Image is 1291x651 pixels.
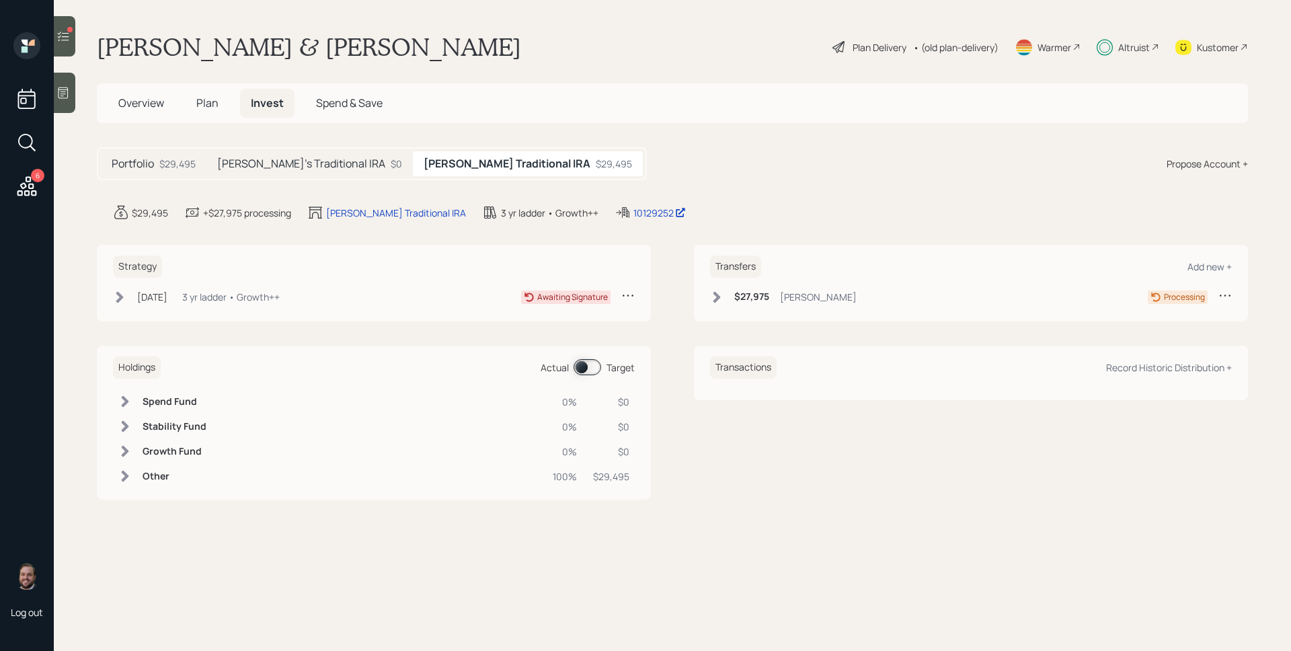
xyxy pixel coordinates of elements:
h6: $27,975 [734,291,769,303]
div: $29,495 [593,469,629,484]
div: Kustomer [1197,40,1239,54]
h6: Holdings [113,356,161,379]
h6: Stability Fund [143,421,206,432]
div: 0% [553,395,577,409]
div: Target [607,360,635,375]
span: Overview [118,95,164,110]
div: 3 yr ladder • Growth++ [182,290,280,304]
div: Log out [11,606,43,619]
div: $29,495 [132,206,168,220]
h5: Portfolio [112,157,154,170]
div: 10129252 [633,206,686,220]
div: $0 [391,157,402,171]
h1: [PERSON_NAME] & [PERSON_NAME] [97,32,521,62]
div: 100% [553,469,577,484]
div: [DATE] [137,290,167,304]
div: [PERSON_NAME] Traditional IRA [326,206,466,220]
div: 0% [553,420,577,434]
div: Propose Account + [1167,157,1248,171]
div: Processing [1164,291,1205,303]
div: Awaiting Signature [537,291,608,303]
div: • (old plan-delivery) [913,40,999,54]
div: Actual [541,360,569,375]
span: Plan [196,95,219,110]
img: james-distasi-headshot.png [13,563,40,590]
div: Altruist [1118,40,1150,54]
h6: Growth Fund [143,446,206,457]
div: [PERSON_NAME] [780,290,857,304]
div: 6 [31,169,44,182]
span: Spend & Save [316,95,383,110]
h5: [PERSON_NAME] Traditional IRA [424,157,590,170]
div: 3 yr ladder • Growth++ [501,206,598,220]
h5: [PERSON_NAME]'s Traditional IRA [217,157,385,170]
div: $0 [593,395,629,409]
div: Add new + [1187,260,1232,273]
div: $29,495 [596,157,632,171]
div: Warmer [1038,40,1071,54]
div: $29,495 [159,157,196,171]
div: +$27,975 processing [203,206,291,220]
div: $0 [593,420,629,434]
h6: Strategy [113,256,162,278]
div: Record Historic Distribution + [1106,361,1232,374]
h6: Spend Fund [143,396,206,408]
div: $0 [593,445,629,459]
h6: Transactions [710,356,777,379]
div: Plan Delivery [853,40,906,54]
span: Invest [251,95,284,110]
h6: Other [143,471,206,482]
h6: Transfers [710,256,761,278]
div: 0% [553,445,577,459]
